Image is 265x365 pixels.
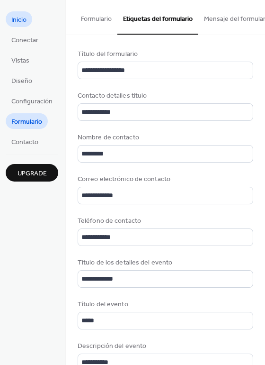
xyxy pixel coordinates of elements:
[6,134,44,149] a: Contacto
[6,93,58,109] a: Configuración
[11,137,38,147] span: Contacto
[6,32,44,47] a: Conectar
[11,36,38,46] span: Conectar
[78,300,251,310] div: Título del evento
[11,76,32,86] span: Diseño
[78,91,251,101] div: Contacto detalles título
[11,117,42,127] span: Formulario
[11,15,26,25] span: Inicio
[78,174,251,184] div: Correo electrónico de contacto
[78,216,251,226] div: Teléfono de contacto
[78,133,251,143] div: Nombre de contacto
[6,73,38,88] a: Diseño
[6,11,32,27] a: Inicio
[78,258,251,268] div: Título de los detalles del evento
[11,97,53,107] span: Configuración
[6,113,48,129] a: Formulario
[18,169,47,179] span: Upgrade
[6,52,35,68] a: Vistas
[11,56,29,66] span: Vistas
[6,164,58,182] button: Upgrade
[78,49,251,59] div: Título del formulario
[78,341,251,351] div: Descripción del evento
